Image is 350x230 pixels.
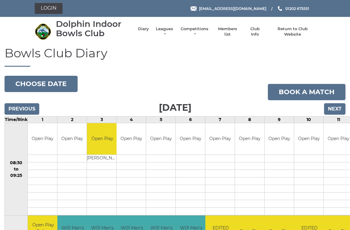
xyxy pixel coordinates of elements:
td: Open Play [294,123,323,155]
td: 7 [205,116,235,123]
input: Previous [5,103,39,115]
td: 3 [87,116,117,123]
td: Open Play [205,123,235,155]
td: Open Play [265,123,294,155]
a: Leagues [155,26,174,37]
td: 10 [294,116,324,123]
td: Open Play [28,123,57,155]
span: 01202 675551 [285,6,309,11]
a: Return to Club Website [270,26,315,37]
a: Competitions [180,26,209,37]
td: Open Play [87,123,117,155]
td: [PERSON_NAME] [87,155,117,162]
div: Dolphin Indoor Bowls Club [56,19,132,38]
td: Open Play [176,123,205,155]
td: 2 [57,116,87,123]
td: Time/Rink [5,116,28,123]
a: Diary [138,26,149,32]
td: 8 [235,116,265,123]
img: Phone us [278,6,282,11]
td: 1 [28,116,57,123]
td: 6 [176,116,205,123]
td: 4 [117,116,146,123]
img: Email [191,6,197,11]
span: [EMAIL_ADDRESS][DOMAIN_NAME] [199,6,266,11]
button: Choose date [5,76,78,92]
img: Dolphin Indoor Bowls Club [35,23,51,40]
h1: Bowls Club Diary [5,46,345,67]
input: Next [324,103,345,115]
a: Members list [215,26,240,37]
td: Open Play [117,123,146,155]
td: Open Play [57,123,87,155]
td: Open Play [146,123,175,155]
td: 08:30 to 09:25 [5,123,28,216]
td: 5 [146,116,176,123]
a: Login [35,3,63,14]
a: Phone us 01202 675551 [277,6,309,11]
a: Email [EMAIL_ADDRESS][DOMAIN_NAME] [191,6,266,11]
td: 9 [265,116,294,123]
td: Open Play [235,123,264,155]
a: Club Info [246,26,264,37]
a: Book a match [268,84,345,100]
